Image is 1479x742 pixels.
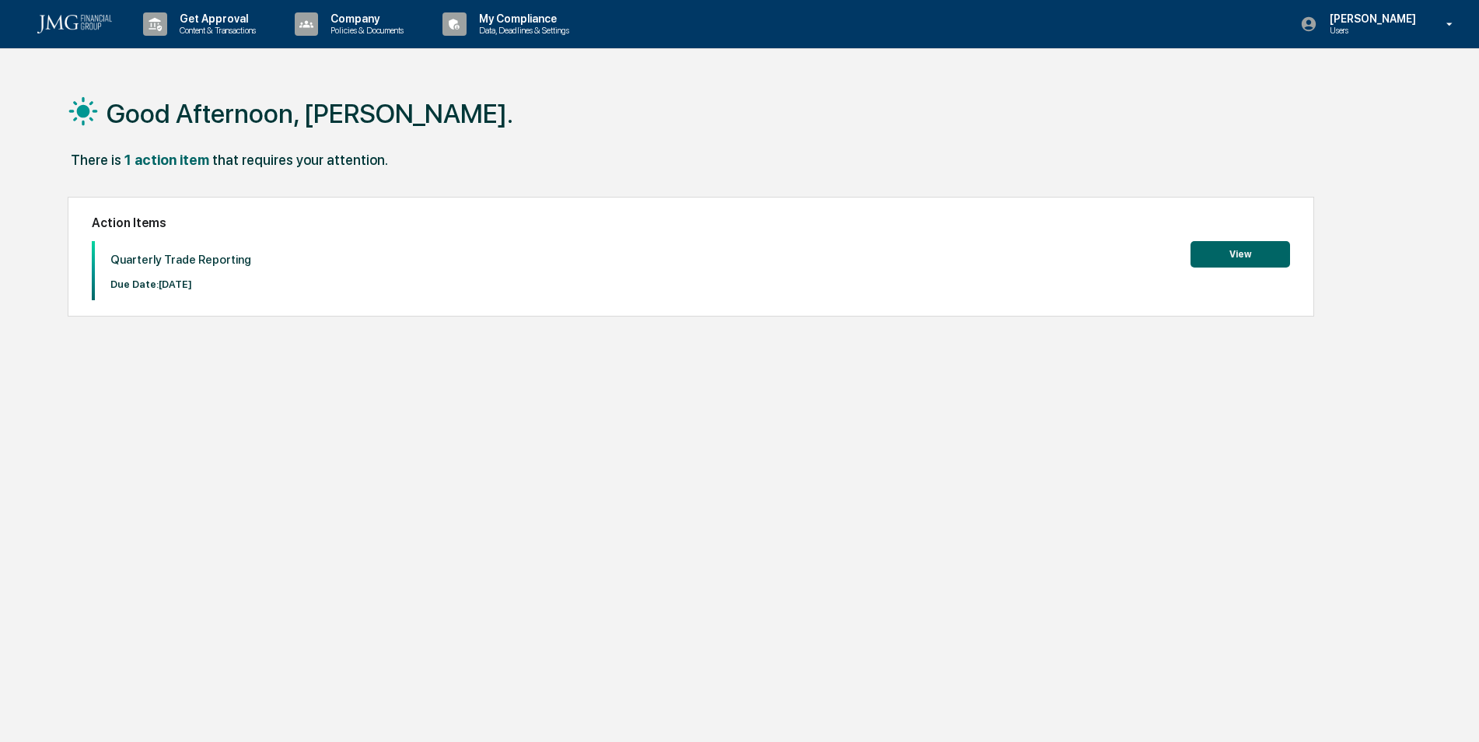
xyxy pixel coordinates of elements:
p: Quarterly Trade Reporting [110,253,251,267]
p: My Compliance [467,12,577,25]
p: [PERSON_NAME] [1317,12,1424,25]
p: Due Date: [DATE] [110,278,251,290]
div: 1 action item [124,152,209,168]
h1: Good Afternoon, [PERSON_NAME]. [107,98,513,129]
button: View [1191,241,1290,268]
p: Content & Transactions [167,25,264,36]
div: There is [71,152,121,168]
p: Get Approval [167,12,264,25]
div: that requires your attention. [212,152,388,168]
a: View [1191,246,1290,261]
h2: Action Items [92,215,1290,230]
p: Policies & Documents [318,25,411,36]
p: Data, Deadlines & Settings [467,25,577,36]
p: Company [318,12,411,25]
p: Users [1317,25,1424,36]
img: logo [37,15,112,33]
